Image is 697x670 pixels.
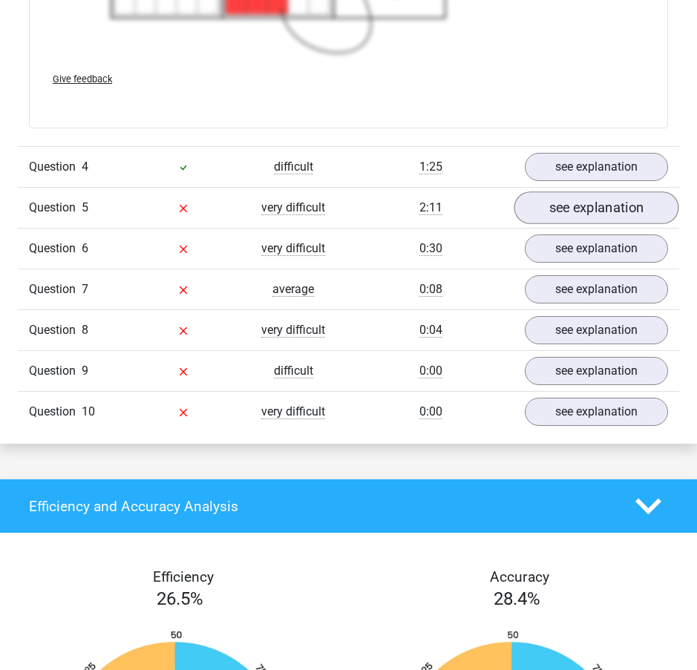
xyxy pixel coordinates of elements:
[29,403,82,421] span: Question
[419,200,442,215] span: 2:11
[157,588,203,609] span: 26.5%
[82,364,88,378] span: 9
[82,200,88,214] span: 5
[82,282,88,296] span: 7
[525,153,668,181] a: see explanation
[261,404,325,419] span: very difficult
[261,323,325,338] span: very difficult
[261,241,325,256] span: very difficult
[29,280,82,298] span: Question
[494,588,540,609] span: 28.4%
[419,404,442,419] span: 0:00
[82,160,88,174] span: 4
[29,240,82,257] span: Question
[53,73,112,85] span: Give feedback
[82,241,88,255] span: 6
[419,160,442,174] span: 1:25
[419,241,442,256] span: 0:30
[29,362,82,380] span: Question
[82,404,95,418] span: 10
[419,364,442,378] span: 0:00
[82,323,88,337] span: 8
[366,568,675,585] h4: Accuracy
[29,158,82,176] span: Question
[525,398,668,426] a: see explanation
[29,321,82,339] span: Question
[419,282,442,297] span: 0:08
[261,200,325,215] span: very difficult
[29,199,82,217] span: Question
[272,282,314,297] span: average
[525,357,668,385] a: see explanation
[419,323,442,338] span: 0:04
[525,316,668,344] a: see explanation
[525,234,668,263] a: see explanation
[274,160,313,174] span: difficult
[525,275,668,303] a: see explanation
[514,191,679,224] a: see explanation
[274,364,313,378] span: difficult
[29,498,613,515] h4: Efficiency and Accuracy Analysis
[29,568,338,585] h4: Efficiency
